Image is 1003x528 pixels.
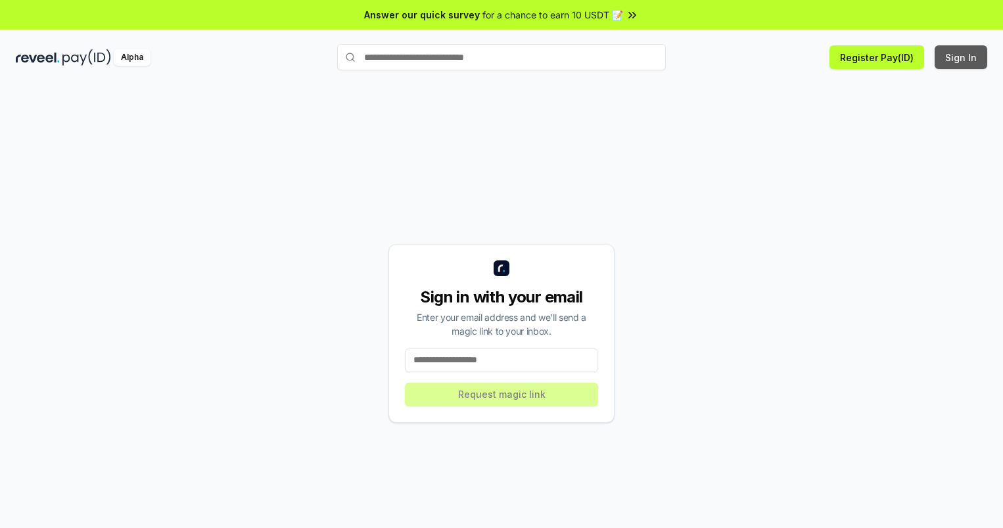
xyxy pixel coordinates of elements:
[114,49,151,66] div: Alpha
[494,260,509,276] img: logo_small
[829,45,924,69] button: Register Pay(ID)
[62,49,111,66] img: pay_id
[405,310,598,338] div: Enter your email address and we’ll send a magic link to your inbox.
[482,8,623,22] span: for a chance to earn 10 USDT 📝
[935,45,987,69] button: Sign In
[364,8,480,22] span: Answer our quick survey
[16,49,60,66] img: reveel_dark
[405,287,598,308] div: Sign in with your email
